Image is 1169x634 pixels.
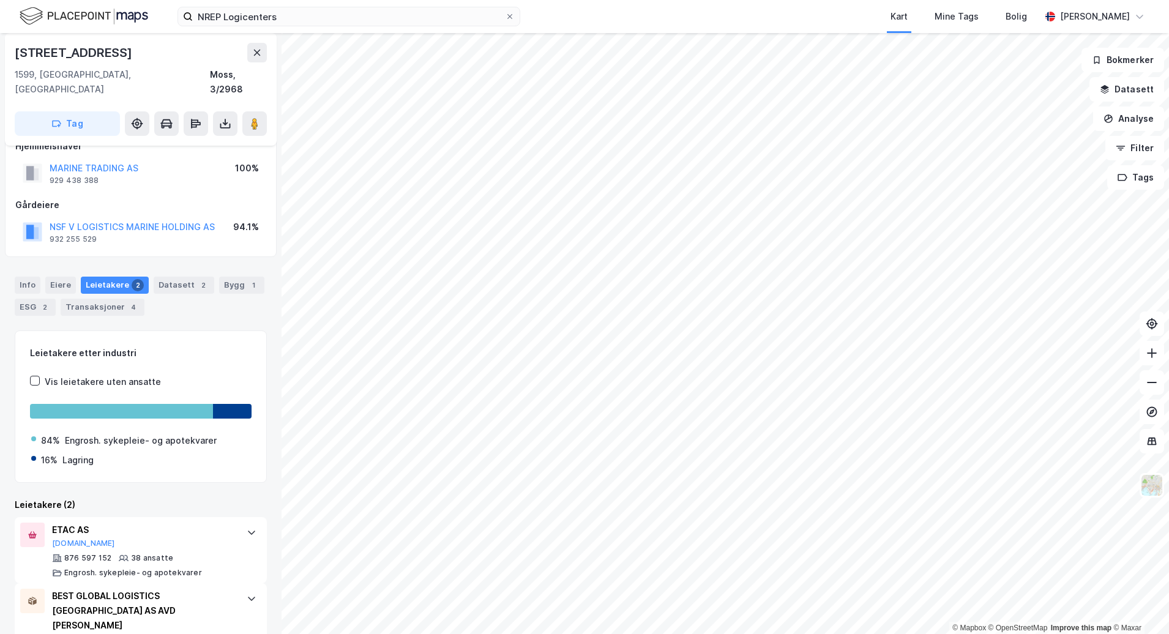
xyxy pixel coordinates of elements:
div: ESG [15,299,56,316]
div: Engrosh. sykepleie- og apotekvarer [65,433,217,448]
div: 16% [41,453,58,468]
div: 100% [235,161,259,176]
button: Tags [1107,165,1164,190]
div: 84% [41,433,60,448]
div: 932 255 529 [50,234,97,244]
input: Søk på adresse, matrikkel, gårdeiere, leietakere eller personer [193,7,505,26]
div: 2 [39,301,51,313]
div: Hjemmelshaver [15,139,266,154]
div: Mine Tags [935,9,979,24]
div: Leietakere [81,277,149,294]
div: 2 [197,279,209,291]
button: Tag [15,111,120,136]
button: Filter [1105,136,1164,160]
div: 1 [247,279,260,291]
div: 4 [127,301,140,313]
div: ETAC AS [52,523,234,537]
div: [STREET_ADDRESS] [15,43,135,62]
div: 38 ansatte [131,553,173,563]
button: [DOMAIN_NAME] [52,539,115,548]
div: Leietakere etter industri [30,346,252,360]
div: 876 597 152 [64,553,111,563]
iframe: Chat Widget [1108,575,1169,634]
div: Datasett [154,277,214,294]
button: Bokmerker [1081,48,1164,72]
div: 2 [132,279,144,291]
button: Analyse [1093,106,1164,131]
div: Moss, 3/2968 [210,67,267,97]
div: Lagring [62,453,94,468]
div: Gårdeiere [15,198,266,212]
div: BEST GLOBAL LOGISTICS [GEOGRAPHIC_DATA] AS AVD [PERSON_NAME] [52,589,234,633]
div: Engrosh. sykepleie- og apotekvarer [64,568,202,578]
div: Info [15,277,40,294]
div: 1599, [GEOGRAPHIC_DATA], [GEOGRAPHIC_DATA] [15,67,210,97]
a: Improve this map [1051,624,1111,632]
div: Bolig [1006,9,1027,24]
div: [PERSON_NAME] [1060,9,1130,24]
div: Transaksjoner [61,299,144,316]
div: Eiere [45,277,76,294]
img: logo.f888ab2527a4732fd821a326f86c7f29.svg [20,6,148,27]
div: Leietakere (2) [15,498,267,512]
button: Datasett [1089,77,1164,102]
div: 929 438 388 [50,176,99,185]
img: Z [1140,474,1163,497]
div: 94.1% [233,220,259,234]
a: Mapbox [952,624,986,632]
a: OpenStreetMap [988,624,1048,632]
div: Vis leietakere uten ansatte [45,375,161,389]
div: Kart [891,9,908,24]
div: Bygg [219,277,264,294]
